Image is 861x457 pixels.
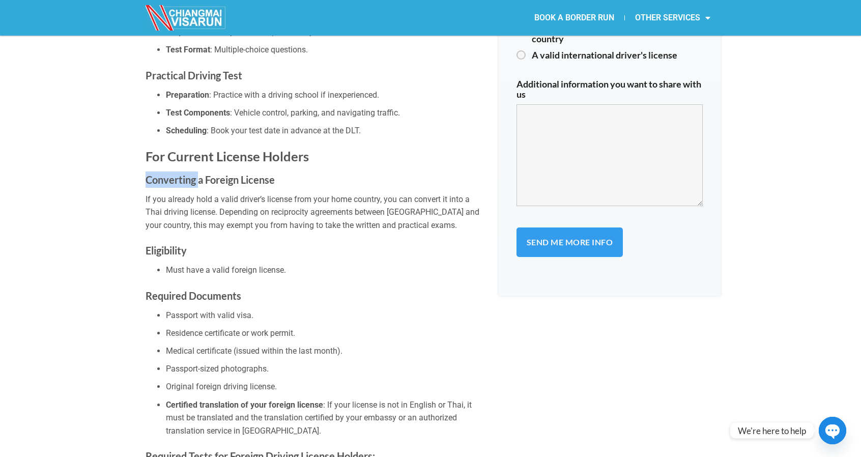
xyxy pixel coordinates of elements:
li: : Multiple-choice questions. [166,43,483,56]
strong: Test Components [166,108,230,118]
h3: Converting a Foreign License [146,172,483,188]
li: Passport with valid visa. [166,309,483,322]
label: Additional information you want to share with us [516,79,703,99]
label: A national driver's license issued by my country [532,23,703,44]
a: OTHER SERVICES [625,6,721,30]
h3: Eligibility [146,242,483,259]
strong: Scheduling [166,126,207,135]
li: Original foreign driving license. [166,380,483,393]
h2: For Current License Holders [146,148,483,165]
h3: Required Documents [146,288,483,304]
li: Medical certificate (issued within the last month). [166,345,483,358]
strong: Preparation [166,90,209,100]
label: A valid international driver's license [532,50,703,60]
h3: Practical Driving Test [146,67,483,83]
li: Passport-sized photographs. [166,362,483,376]
input: Send me more info [516,227,623,257]
strong: Certified translation of your foreign license [166,400,323,410]
li: : Book your test date in advance at the DLT. [166,124,483,137]
li: : If your license is not in English or Thai, it must be translated and the translation certified ... [166,398,483,438]
li: Must have a valid foreign license. [166,264,483,277]
li: : Vehicle control, parking, and navigating traffic. [166,106,483,120]
a: BOOK A BORDER RUN [524,6,624,30]
li: : Practice with a driving school if inexperienced. [166,89,483,102]
li: Residence certificate or work permit. [166,327,483,340]
p: If you already hold a valid driver’s license from your home country, you can convert it into a Th... [146,193,483,232]
nav: Menu [430,6,721,30]
strong: Test Format [166,45,210,54]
